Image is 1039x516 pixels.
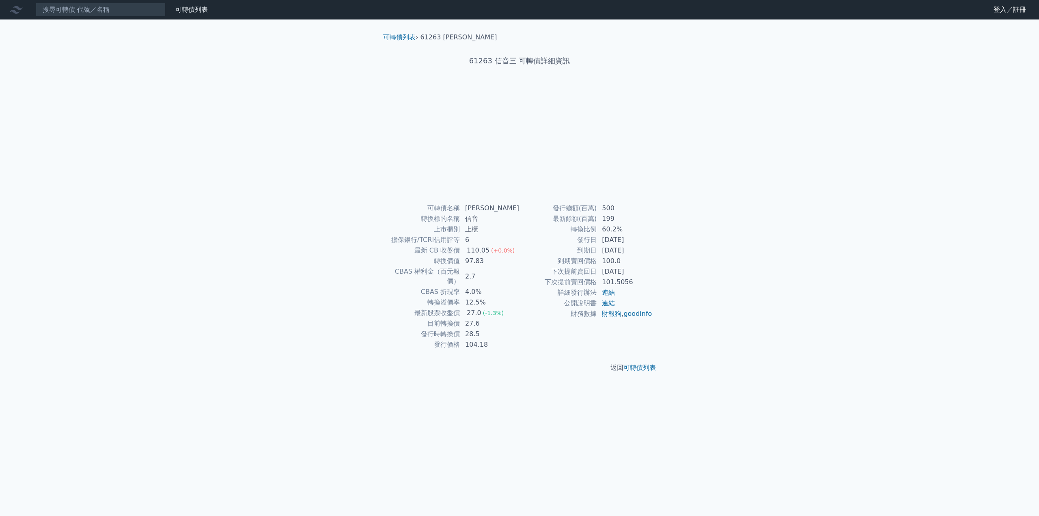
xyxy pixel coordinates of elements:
[386,266,460,287] td: CBAS 權利金（百元報價）
[36,3,166,17] input: 搜尋可轉債 代號／名稱
[597,224,653,235] td: 60.2%
[383,33,416,41] a: 可轉債列表
[597,203,653,214] td: 500
[386,214,460,224] td: 轉換標的名稱
[519,224,597,235] td: 轉換比例
[597,214,653,224] td: 199
[519,298,597,309] td: 公開說明書
[519,203,597,214] td: 發行總額(百萬)
[465,246,491,255] div: 110.05
[460,214,519,224] td: 信音
[383,32,418,42] li: ›
[602,310,621,317] a: 財報狗
[519,245,597,256] td: 到期日
[519,287,597,298] td: 詳細發行辦法
[623,364,656,371] a: 可轉債列表
[491,247,515,254] span: (+0.0%)
[386,245,460,256] td: 最新 CB 收盤價
[386,339,460,350] td: 發行價格
[386,224,460,235] td: 上市櫃別
[460,256,519,266] td: 97.83
[519,256,597,266] td: 到期賣回價格
[386,203,460,214] td: 可轉債名稱
[519,277,597,287] td: 下次提前賣回價格
[460,235,519,245] td: 6
[460,339,519,350] td: 104.18
[602,299,615,307] a: 連結
[420,32,497,42] li: 61263 [PERSON_NAME]
[460,224,519,235] td: 上櫃
[460,318,519,329] td: 27.6
[386,329,460,339] td: 發行時轉換價
[519,235,597,245] td: 發行日
[377,363,662,373] p: 返回
[386,308,460,318] td: 最新股票收盤價
[377,55,662,67] h1: 61263 信音三 可轉債詳細資訊
[386,287,460,297] td: CBAS 折現率
[623,310,652,317] a: goodinfo
[597,309,653,319] td: ,
[597,245,653,256] td: [DATE]
[602,289,615,296] a: 連結
[519,214,597,224] td: 最新餘額(百萬)
[460,297,519,308] td: 12.5%
[465,308,483,318] div: 27.0
[519,309,597,319] td: 財務數據
[597,235,653,245] td: [DATE]
[460,203,519,214] td: [PERSON_NAME]
[386,318,460,329] td: 目前轉換價
[483,310,504,316] span: (-1.3%)
[460,329,519,339] td: 28.5
[386,235,460,245] td: 擔保銀行/TCRI信用評等
[386,256,460,266] td: 轉換價值
[460,287,519,297] td: 4.0%
[386,297,460,308] td: 轉換溢價率
[519,266,597,277] td: 下次提前賣回日
[597,256,653,266] td: 100.0
[175,6,208,13] a: 可轉債列表
[597,266,653,277] td: [DATE]
[460,266,519,287] td: 2.7
[987,3,1033,16] a: 登入／註冊
[597,277,653,287] td: 101.5056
